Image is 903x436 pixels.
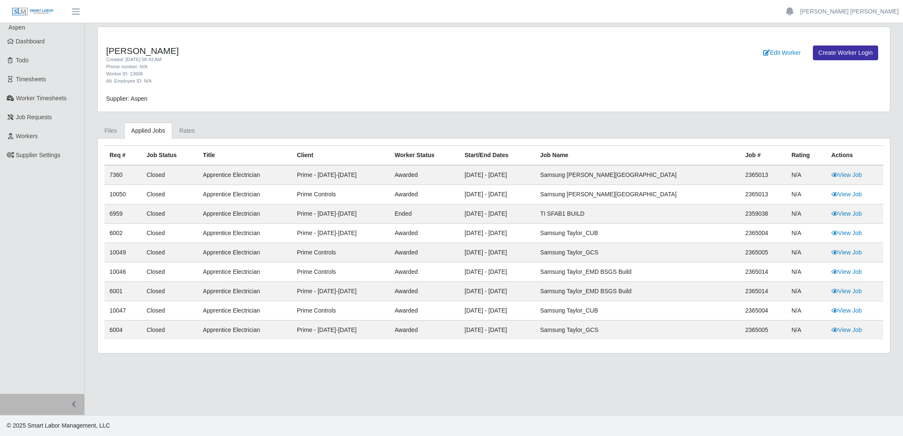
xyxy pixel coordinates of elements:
[800,7,899,16] a: [PERSON_NAME] [PERSON_NAME]
[786,165,826,185] td: N/A
[292,185,390,204] td: Prime Controls
[390,224,460,243] td: awarded
[292,165,390,185] td: Prime - [DATE]-[DATE]
[292,146,390,166] th: Client
[535,146,740,166] th: Job Name
[740,321,786,340] td: 2365005
[758,45,806,60] a: Edit Worker
[292,282,390,301] td: Prime - [DATE]-[DATE]
[740,243,786,262] td: 2365005
[460,301,535,321] td: [DATE] - [DATE]
[7,422,110,429] span: © 2025 Smart Labor Management, LLC
[390,321,460,340] td: awarded
[826,146,883,166] th: Actions
[831,268,862,275] a: View Job
[460,321,535,340] td: [DATE] - [DATE]
[831,288,862,294] a: View Job
[142,165,198,185] td: Closed
[12,7,54,16] img: SLM Logo
[390,146,460,166] th: Worker Status
[106,78,553,85] div: Alt. Employee ID: N/A
[460,204,535,224] td: [DATE] - [DATE]
[142,146,198,166] th: Job Status
[104,282,142,301] td: 6001
[292,243,390,262] td: Prime Controls
[198,282,292,301] td: Apprentice Electrician
[460,146,535,166] th: Start/End Dates
[740,204,786,224] td: 2359038
[106,45,553,56] h4: [PERSON_NAME]
[786,204,826,224] td: N/A
[786,321,826,340] td: N/A
[198,262,292,282] td: Apprentice Electrician
[460,165,535,185] td: [DATE] - [DATE]
[106,63,553,70] div: Phone number: N/A
[142,262,198,282] td: Closed
[16,114,52,120] span: Job Requests
[831,230,862,236] a: View Job
[740,165,786,185] td: 2365013
[535,243,740,262] td: Samsung Taylor_GCS
[390,282,460,301] td: awarded
[106,95,147,102] span: Supplier: Aspen
[535,165,740,185] td: Samsung [PERSON_NAME][GEOGRAPHIC_DATA]
[740,301,786,321] td: 2365004
[104,243,142,262] td: 10049
[198,301,292,321] td: Apprentice Electrician
[535,224,740,243] td: Samsung Taylor_CUB
[786,301,826,321] td: N/A
[740,146,786,166] th: Job #
[786,262,826,282] td: N/A
[142,243,198,262] td: Closed
[786,146,826,166] th: Rating
[460,282,535,301] td: [DATE] - [DATE]
[16,152,61,158] span: Supplier Settings
[292,204,390,224] td: Prime - [DATE]-[DATE]
[142,185,198,204] td: Closed
[142,282,198,301] td: Closed
[831,191,862,198] a: View Job
[104,262,142,282] td: 10046
[142,321,198,340] td: Closed
[106,70,553,78] div: Worker ID: 13606
[535,301,740,321] td: Samsung Taylor_CUB
[786,224,826,243] td: N/A
[172,123,202,139] a: Rates
[535,204,740,224] td: TI SFAB1 BUILD
[390,301,460,321] td: awarded
[535,282,740,301] td: Samsung Taylor_EMD BSGS Build
[198,165,292,185] td: Apprentice Electrician
[390,243,460,262] td: awarded
[390,185,460,204] td: awarded
[198,224,292,243] td: Apprentice Electrician
[292,262,390,282] td: Prime Controls
[142,301,198,321] td: Closed
[786,282,826,301] td: N/A
[16,76,46,83] span: Timesheets
[831,307,862,314] a: View Job
[535,262,740,282] td: Samsung Taylor_EMD BSGS Build
[292,301,390,321] td: Prime Controls
[16,57,29,64] span: Todo
[104,165,142,185] td: 7360
[8,24,25,31] span: Aspen
[460,243,535,262] td: [DATE] - [DATE]
[104,321,142,340] td: 6004
[292,224,390,243] td: Prime - [DATE]-[DATE]
[535,321,740,340] td: Samsung Taylor_GCS
[535,185,740,204] td: Samsung [PERSON_NAME][GEOGRAPHIC_DATA]
[390,204,460,224] td: ended
[740,224,786,243] td: 2365004
[198,243,292,262] td: Apprentice Electrician
[813,45,878,60] a: Create Worker Login
[104,185,142,204] td: 10050
[831,210,862,217] a: View Job
[104,224,142,243] td: 6002
[16,133,38,139] span: Workers
[124,123,172,139] a: Applied Jobs
[97,123,124,139] a: Files
[390,262,460,282] td: awarded
[460,224,535,243] td: [DATE] - [DATE]
[16,95,67,102] span: Worker Timesheets
[292,321,390,340] td: Prime - [DATE]-[DATE]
